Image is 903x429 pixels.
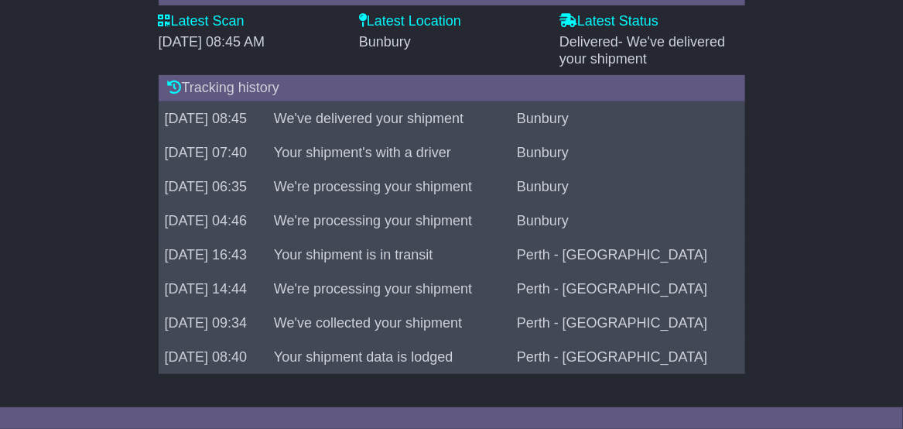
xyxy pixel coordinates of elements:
[159,306,269,340] td: [DATE] 09:34
[159,340,269,374] td: [DATE] 08:40
[511,101,745,136] td: Bunbury
[159,170,269,204] td: [DATE] 06:35
[268,340,511,374] td: Your shipment data is lodged
[359,13,461,30] label: Latest Location
[159,238,269,272] td: [DATE] 16:43
[511,340,745,374] td: Perth - [GEOGRAPHIC_DATA]
[511,306,745,340] td: Perth - [GEOGRAPHIC_DATA]
[511,204,745,238] td: Bunbury
[511,136,745,170] td: Bunbury
[559,34,725,67] span: - We've delivered your shipment
[159,34,265,50] span: [DATE] 08:45 AM
[159,101,269,136] td: [DATE] 08:45
[359,34,411,50] span: Bunbury
[268,306,511,340] td: We've collected your shipment
[159,136,269,170] td: [DATE] 07:40
[268,204,511,238] td: We're processing your shipment
[268,101,511,136] td: We've delivered your shipment
[511,272,745,306] td: Perth - [GEOGRAPHIC_DATA]
[159,272,269,306] td: [DATE] 14:44
[159,75,745,101] div: Tracking history
[511,238,745,272] td: Perth - [GEOGRAPHIC_DATA]
[268,136,511,170] td: Your shipment's with a driver
[268,272,511,306] td: We're processing your shipment
[268,170,511,204] td: We're processing your shipment
[159,204,269,238] td: [DATE] 04:46
[511,170,745,204] td: Bunbury
[559,13,658,30] label: Latest Status
[268,238,511,272] td: Your shipment is in transit
[159,13,245,30] label: Latest Scan
[559,34,725,67] span: Delivered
